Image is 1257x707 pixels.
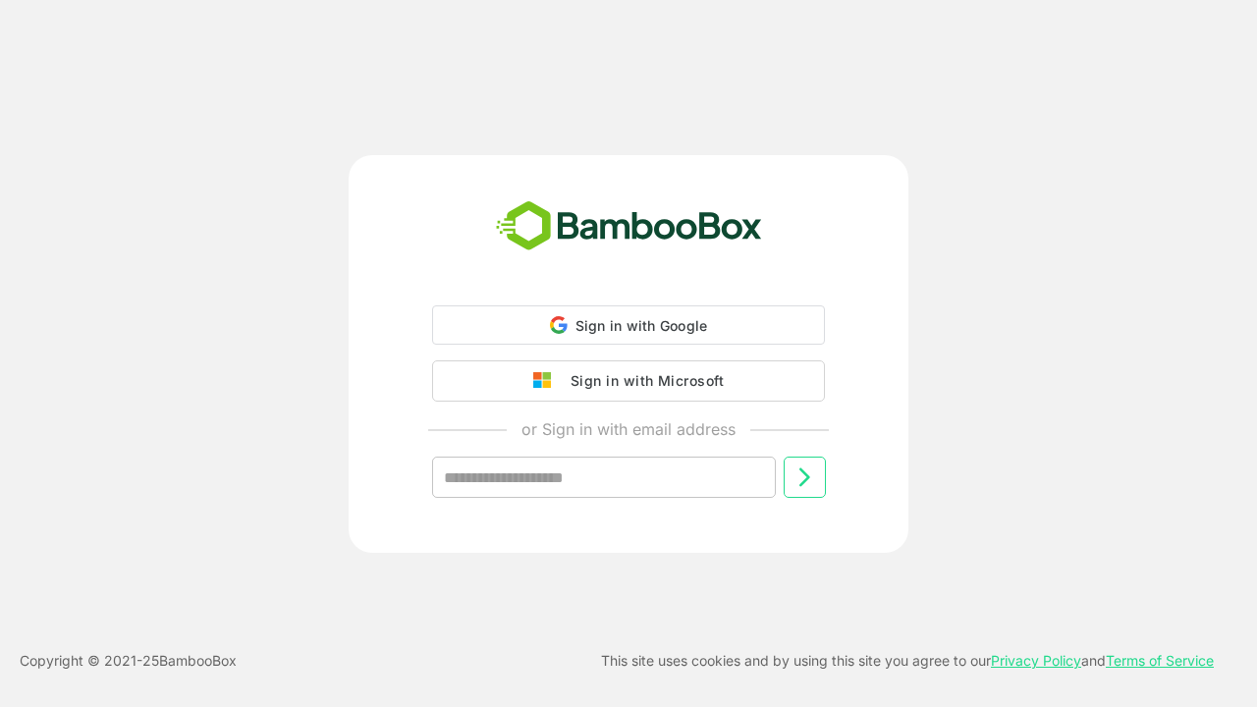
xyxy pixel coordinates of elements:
button: Sign in with Microsoft [432,360,825,402]
img: google [533,372,561,390]
div: Sign in with Google [432,305,825,345]
span: Sign in with Google [575,317,708,334]
a: Terms of Service [1106,652,1214,669]
p: Copyright © 2021- 25 BambooBox [20,649,237,673]
p: This site uses cookies and by using this site you agree to our and [601,649,1214,673]
p: or Sign in with email address [521,417,736,441]
img: bamboobox [485,194,773,259]
a: Privacy Policy [991,652,1081,669]
div: Sign in with Microsoft [561,368,724,394]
